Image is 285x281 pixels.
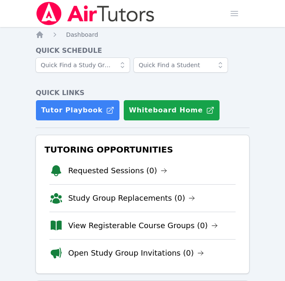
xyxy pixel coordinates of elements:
a: Open Study Group Invitations (0) [68,247,204,259]
input: Quick Find a Student [133,57,228,73]
a: Requested Sessions (0) [68,165,167,177]
h4: Quick Links [35,88,249,98]
a: Tutor Playbook [35,100,120,121]
img: Air Tutors [35,2,155,25]
h4: Quick Schedule [35,46,249,56]
input: Quick Find a Study Group [35,57,130,73]
a: View Registerable Course Groups (0) [68,220,218,232]
a: Study Group Replacements (0) [68,192,195,204]
nav: Breadcrumb [35,30,249,39]
h3: Tutoring Opportunities [43,142,242,157]
span: Dashboard [66,31,98,38]
a: Dashboard [66,30,98,39]
button: Whiteboard Home [123,100,220,121]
